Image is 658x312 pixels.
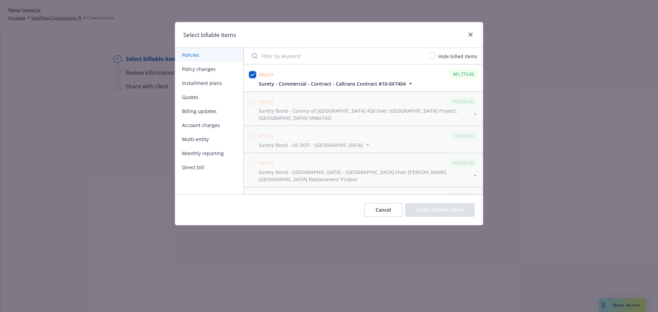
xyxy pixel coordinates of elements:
[244,126,483,153] span: Policy$9,918.00Surety Bond - US DOT - [GEOGRAPHIC_DATA]
[259,160,274,166] span: Policy
[175,160,243,174] button: Direct bill
[175,62,243,76] button: Policy changes
[175,90,243,104] button: Quotes
[175,48,243,62] button: Policies
[244,187,483,221] span: $13,071.00
[259,80,414,87] button: Surety - Commercial - Contract - Caltrans Contract #10-0X7404
[259,141,363,149] span: Surety Bond - US DOT - [GEOGRAPHIC_DATA]
[259,133,274,139] span: Policy
[244,92,483,126] span: Policy$19,063.00Surety Bond - County of [GEOGRAPHIC_DATA] 428 Over [GEOGRAPHIC_DATA] Project; [GE...
[364,203,402,217] button: Cancel
[175,132,243,146] button: Multi-entity
[466,30,475,39] a: close
[259,141,371,149] button: Surety Bond - US DOT - [GEOGRAPHIC_DATA]
[175,104,243,118] button: Billing updates
[449,159,477,167] div: $35,942.00
[175,146,243,160] button: Monthly reporting
[248,49,425,63] input: Filter by keyword
[244,153,483,187] span: Policy$35,942.00Surety Bond - [GEOGRAPHIC_DATA] - [GEOGRAPHIC_DATA] Over [PERSON_NAME][GEOGRAPHIC...
[259,169,479,183] button: Surety Bond - [GEOGRAPHIC_DATA] - [GEOGRAPHIC_DATA] Over [PERSON_NAME][GEOGRAPHIC_DATA] Replaceme...
[183,30,236,39] h1: Select billable items
[438,53,477,60] span: Hide billed items
[449,97,477,106] div: $19,063.00
[175,76,243,90] button: Installment plans
[259,107,471,122] span: Surety Bond - County of [GEOGRAPHIC_DATA] 428 Over [GEOGRAPHIC_DATA] Project; [GEOGRAPHIC_DATA]-5...
[259,107,479,122] button: Surety Bond - County of [GEOGRAPHIC_DATA] 428 Over [GEOGRAPHIC_DATA] Project; [GEOGRAPHIC_DATA]-5...
[259,72,274,78] span: Policy
[452,132,477,140] div: $9,918.00
[449,193,477,201] div: $13,071.00
[449,70,477,78] div: $81,773.00
[259,99,274,105] span: Policy
[259,80,406,87] span: Surety - Commercial - Contract - Caltrans Contract #10-0X7404
[175,118,243,132] button: Account charges
[259,169,471,183] span: Surety Bond - [GEOGRAPHIC_DATA] - [GEOGRAPHIC_DATA] Over [PERSON_NAME][GEOGRAPHIC_DATA] Replaceme...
